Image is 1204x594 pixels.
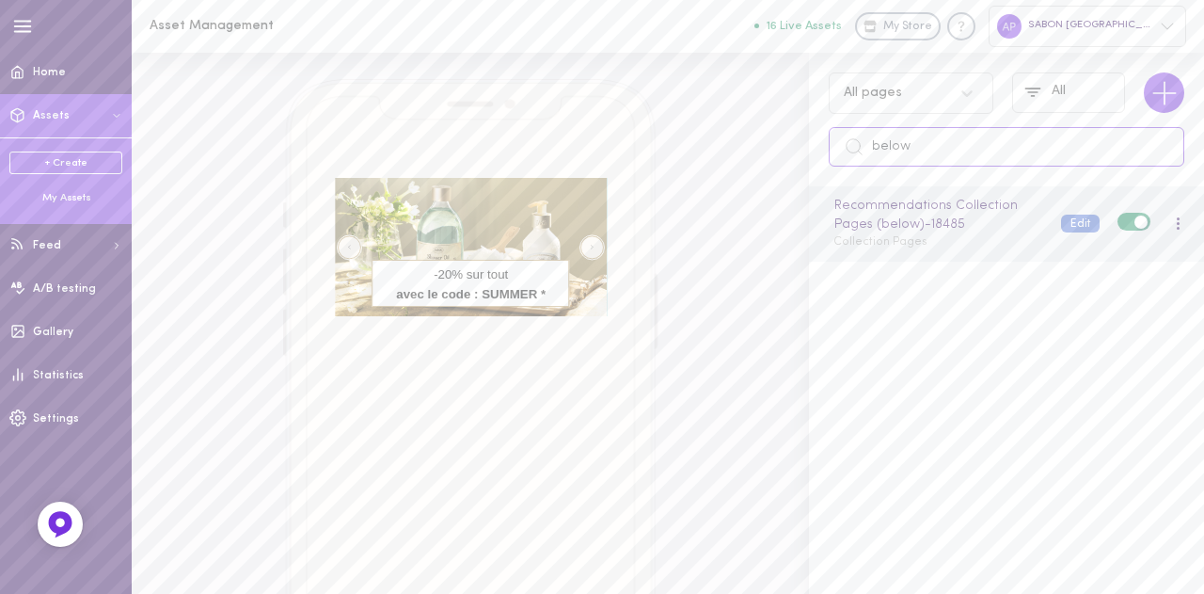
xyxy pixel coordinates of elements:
[33,413,79,425] span: Settings
[844,87,902,100] div: All pages
[883,19,932,36] span: My Store
[373,283,569,300] span: avec le code : SUMMER *
[33,327,73,338] span: Gallery
[33,240,61,251] span: Feed
[947,12,975,40] div: Knowledge center
[33,67,66,78] span: Home
[754,20,842,32] button: 16 Live Assets
[33,110,70,121] span: Assets
[855,12,941,40] a: My Store
[989,6,1186,46] div: SABON [GEOGRAPHIC_DATA]
[1012,72,1125,113] button: All
[33,283,96,295] span: A/B testing
[829,127,1184,167] input: Search by asset name or ID
[373,267,569,283] span: -20% sur tout
[833,236,927,248] span: Collection Pages
[9,191,122,206] div: My Assets
[754,20,855,33] a: 16 Live Assets
[1061,215,1100,233] button: Edit
[150,19,460,33] h1: Asset Management
[33,370,84,381] span: Statistics
[9,152,122,174] a: + Create
[580,235,604,259] div: Right arrow
[46,510,74,538] img: Feedback Button
[338,235,361,259] div: Left arrow
[831,196,1043,234] div: Recommendations Collection Pages (below) - 18485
